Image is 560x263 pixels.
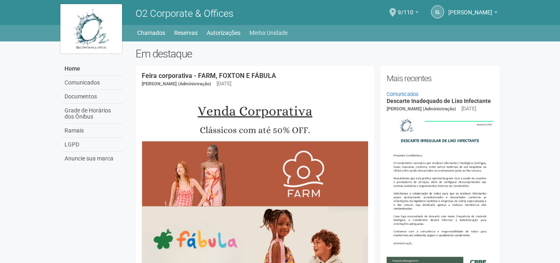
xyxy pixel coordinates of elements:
a: 9/110 [398,10,419,17]
a: Comunicados [387,91,419,97]
a: Autorizações [207,27,240,39]
a: Chamados [137,27,165,39]
span: [PERSON_NAME] (Administração) [387,106,456,112]
h2: Mais recentes [387,72,494,85]
a: Comunicados [62,76,123,90]
div: [DATE] [217,80,231,87]
h2: Em destaque [136,48,500,60]
a: Grade de Horários dos Ônibus [62,104,123,124]
span: brunno lopes [448,1,492,16]
span: [PERSON_NAME] (Administração) [142,81,211,87]
div: [DATE] [461,105,476,112]
a: Ramais [62,124,123,138]
a: Home [62,62,123,76]
span: 9/110 [398,1,413,16]
a: bl [431,5,444,18]
img: logo.jpg [60,4,122,53]
span: O2 Corporate & Offices [136,8,233,19]
a: Feira corporativa - FARM, FOXTON E FÁBULA [142,72,276,80]
a: Documentos [62,90,123,104]
a: Reservas [174,27,198,39]
a: Anuncie sua marca [62,152,123,165]
a: LGPD [62,138,123,152]
a: [PERSON_NAME] [448,10,498,17]
a: Minha Unidade [249,27,288,39]
a: Descarte Inadequado de Lixo Infectante [387,98,491,104]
